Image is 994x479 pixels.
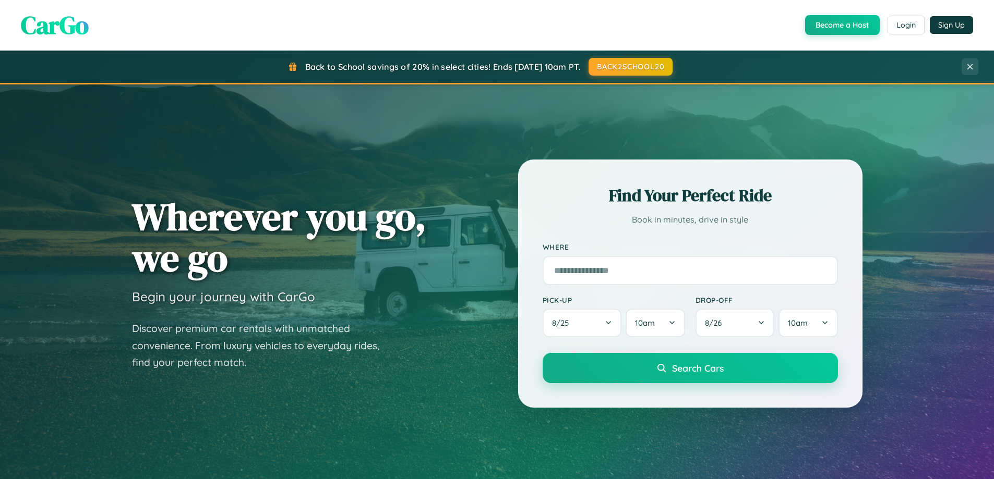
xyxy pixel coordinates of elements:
p: Discover premium car rentals with unmatched convenience. From luxury vehicles to everyday rides, ... [132,320,393,371]
button: 10am [779,309,837,337]
span: 8 / 25 [552,318,574,328]
label: Drop-off [696,296,838,304]
button: 8/26 [696,309,775,337]
button: 8/25 [543,309,622,337]
button: Search Cars [543,353,838,383]
span: CarGo [21,8,89,42]
h2: Find Your Perfect Ride [543,184,838,207]
span: Search Cars [672,362,724,374]
h3: Begin your journey with CarGo [132,289,315,304]
p: Book in minutes, drive in style [543,212,838,227]
span: 8 / 26 [705,318,727,328]
button: Become a Host [805,15,880,35]
button: BACK2SCHOOL20 [589,58,673,76]
label: Pick-up [543,296,685,304]
h1: Wherever you go, we go [132,196,426,278]
label: Where [543,243,838,252]
button: 10am [626,309,685,337]
span: 10am [788,318,808,328]
span: 10am [635,318,655,328]
button: Sign Up [930,16,973,34]
span: Back to School savings of 20% in select cities! Ends [DATE] 10am PT. [305,62,581,72]
button: Login [888,16,925,34]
